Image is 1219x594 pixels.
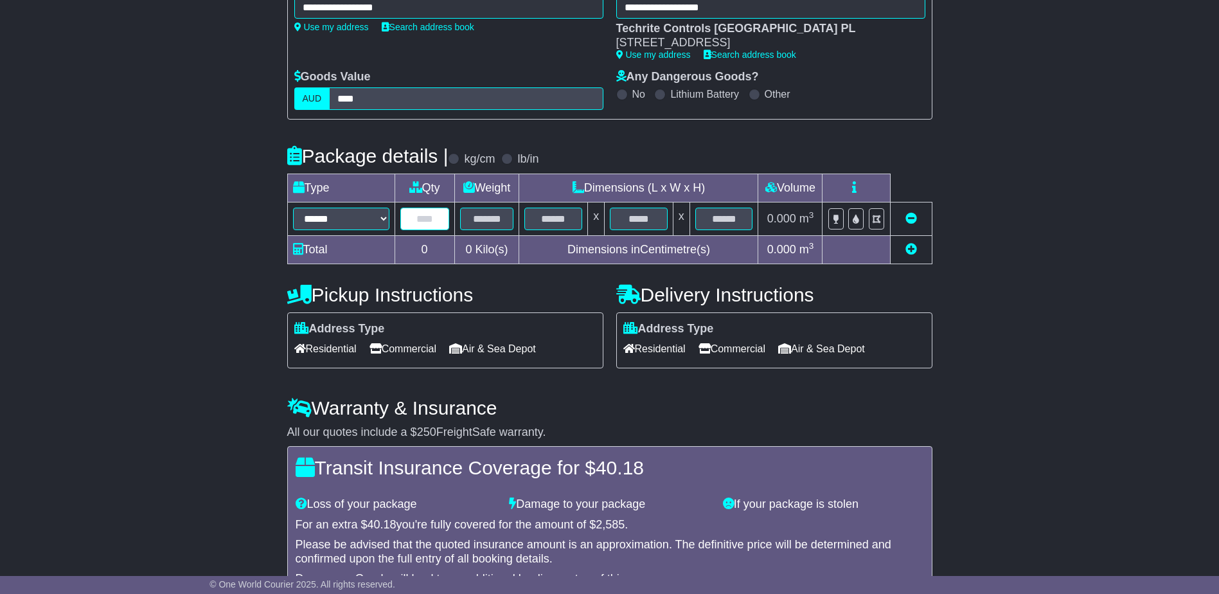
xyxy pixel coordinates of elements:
[296,538,924,566] div: Please be advised that the quoted insurance amount is an approximation. The definitive price will...
[209,579,395,589] span: © One World Courier 2025. All rights reserved.
[588,202,605,235] td: x
[294,339,357,359] span: Residential
[616,22,912,36] div: Techrite Controls [GEOGRAPHIC_DATA] PL
[296,457,924,478] h4: Transit Insurance Coverage for $
[454,174,519,202] td: Weight
[294,70,371,84] label: Goods Value
[616,284,932,305] h4: Delivery Instructions
[765,88,790,100] label: Other
[616,70,759,84] label: Any Dangerous Goods?
[698,339,765,359] span: Commercial
[704,50,796,60] a: Search address book
[296,572,924,586] div: Dangerous Goods will lead to an additional loading on top of this.
[799,212,814,225] span: m
[517,152,538,166] label: lb/in
[809,241,814,251] sup: 3
[287,426,932,440] div: All our quotes include a $ FreightSafe warranty.
[616,50,691,60] a: Use my address
[287,174,395,202] td: Type
[632,88,645,100] label: No
[799,243,814,256] span: m
[287,397,932,419] h4: Warranty & Insurance
[767,243,796,256] span: 0.000
[670,88,739,100] label: Lithium Battery
[596,518,625,531] span: 2,585
[287,235,395,264] td: Total
[905,243,917,256] a: Add new item
[767,212,796,225] span: 0.000
[596,457,644,478] span: 40.18
[395,235,454,264] td: 0
[395,174,454,202] td: Qty
[382,22,474,32] a: Search address book
[369,339,436,359] span: Commercial
[454,235,519,264] td: Kilo(s)
[519,235,758,264] td: Dimensions in Centimetre(s)
[449,339,536,359] span: Air & Sea Depot
[758,174,823,202] td: Volume
[778,339,865,359] span: Air & Sea Depot
[289,498,503,512] div: Loss of your package
[287,284,603,305] h4: Pickup Instructions
[417,426,436,438] span: 250
[294,87,330,110] label: AUD
[465,243,472,256] span: 0
[623,322,714,336] label: Address Type
[294,22,369,32] a: Use my address
[809,210,814,220] sup: 3
[673,202,690,235] td: x
[294,322,385,336] label: Address Type
[623,339,686,359] span: Residential
[287,145,449,166] h4: Package details |
[616,36,912,50] div: [STREET_ADDRESS]
[905,212,917,225] a: Remove this item
[503,498,716,512] div: Damage to your package
[519,174,758,202] td: Dimensions (L x W x H)
[368,518,396,531] span: 40.18
[464,152,495,166] label: kg/cm
[716,498,930,512] div: If your package is stolen
[296,518,924,532] div: For an extra $ you're fully covered for the amount of $ .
